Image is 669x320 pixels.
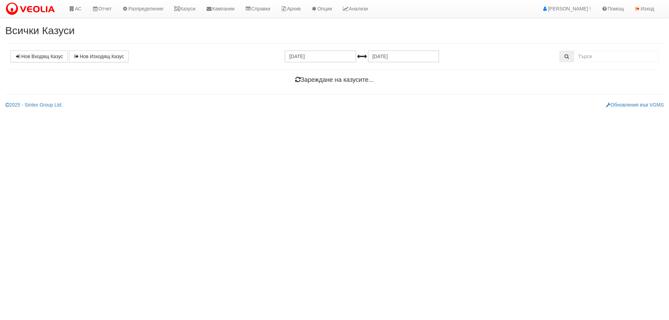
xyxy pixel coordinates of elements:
[10,50,68,62] a: Нов Входящ Казус
[5,25,664,36] h2: Всички Казуси
[10,77,659,84] h4: Зареждане на казусите...
[69,50,129,62] a: Нов Изходящ Казус
[5,102,63,108] a: 2025 - Sintex Group Ltd.
[574,50,659,62] input: Търсене по Идентификатор, Бл/Вх/Ап, Тип, Описание, Моб. Номер, Имейл, Файл, Коментар,
[5,2,58,16] img: VeoliaLogo.png
[606,102,664,108] a: Обновления във VGMS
